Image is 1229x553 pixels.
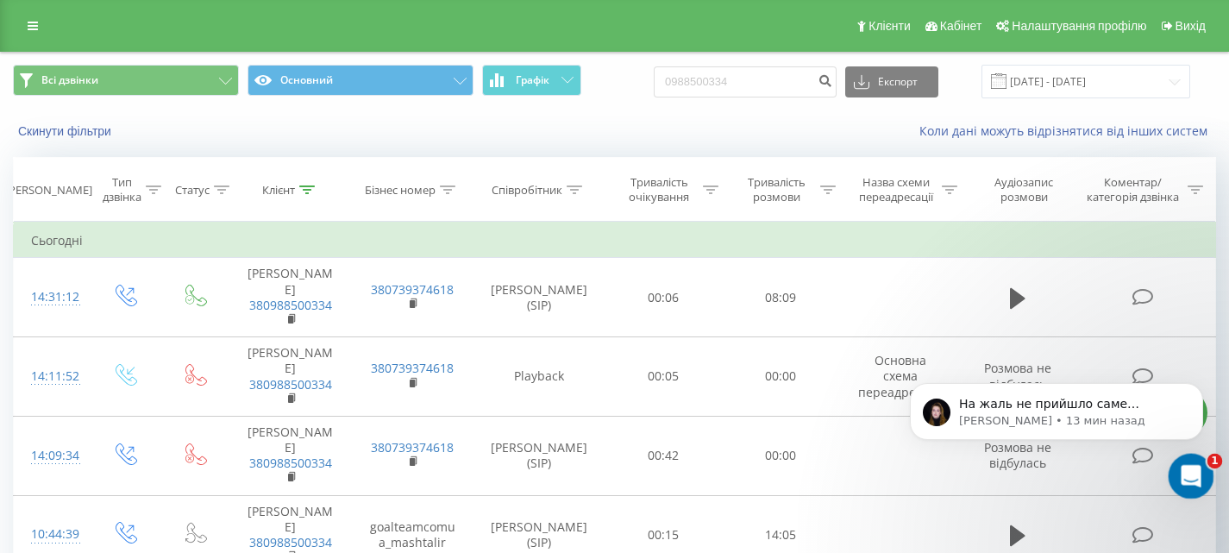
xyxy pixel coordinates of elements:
div: Клієнт [262,183,295,198]
td: [PERSON_NAME] [229,258,352,337]
div: Тип дзвінка [103,175,141,204]
div: Тривалість очікування [620,175,698,204]
td: 08:09 [722,258,839,337]
span: 1 [1207,454,1223,469]
td: 00:00 [722,337,839,417]
div: 14:09:34 [31,439,72,473]
td: [PERSON_NAME] (SIP) [473,416,605,495]
td: [PERSON_NAME] (SIP) [473,258,605,337]
span: Клієнти [868,19,911,33]
span: Налаштування профілю [1012,19,1146,33]
a: Коли дані можуть відрізнятися вiд інших систем [919,123,1216,139]
td: Playback [473,337,605,417]
td: Основна схема переадресації [839,337,962,417]
button: Всі дзвінки [13,65,239,96]
input: Пошук за номером [654,66,837,97]
a: 380988500334 [249,455,332,471]
div: Назва схеми переадресації [856,175,938,204]
div: 10:44:39 [31,518,72,551]
div: [PERSON_NAME] [5,183,92,198]
div: Статус [175,183,210,198]
a: 380988500334 [249,376,332,393]
td: [PERSON_NAME] [229,337,352,417]
div: Тривалість розмови [738,175,816,204]
a: 380988500334 [249,534,332,550]
iframe: Intercom notifications сообщение [884,347,1229,506]
a: 380739374618 [371,439,454,456]
button: Скинути фільтри [13,123,120,139]
div: 14:31:12 [31,280,72,314]
td: [PERSON_NAME] [229,416,352,495]
a: 380739374618 [371,281,454,298]
span: Графік [516,74,549,86]
span: Вихід [1176,19,1206,33]
button: Експорт [845,66,938,97]
td: Сьогодні [14,223,1216,258]
span: Всі дзвінки [41,73,98,87]
span: Кабінет [940,19,982,33]
a: 380739374618 [371,360,454,376]
td: 00:06 [605,258,722,337]
td: 00:05 [605,337,722,417]
button: Основний [248,65,473,96]
div: Аудіозапис розмови [977,175,1070,204]
a: 380988500334 [249,297,332,313]
td: 00:42 [605,416,722,495]
div: Коментар/категорія дзвінка [1082,175,1183,204]
button: Графік [482,65,581,96]
td: 00:00 [722,416,839,495]
div: Співробітник [492,183,562,198]
iframe: Intercom live chat [1169,454,1214,500]
div: 14:11:52 [31,360,72,393]
div: Бізнес номер [365,183,436,198]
